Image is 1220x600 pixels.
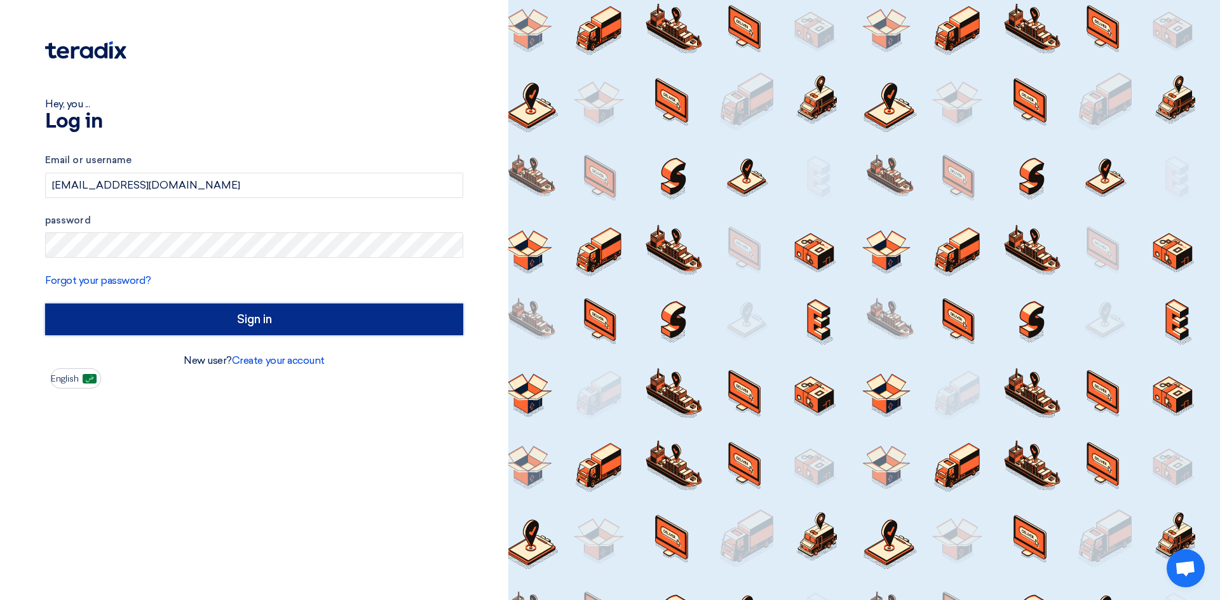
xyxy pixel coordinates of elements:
font: Hey, you ... [45,98,90,110]
img: ar-AR.png [83,374,97,383]
input: Sign in [45,303,463,335]
font: password [45,215,91,226]
input: Enter your business email or username [45,173,463,198]
button: English [50,368,101,389]
a: Create your account [232,354,325,366]
font: New user? [184,354,232,366]
font: Log in [45,112,102,132]
a: Forgot your password? [45,274,151,286]
font: Email or username [45,154,132,166]
div: Open chat [1167,549,1205,587]
font: English [51,373,79,384]
img: Teradix logo [45,41,126,59]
